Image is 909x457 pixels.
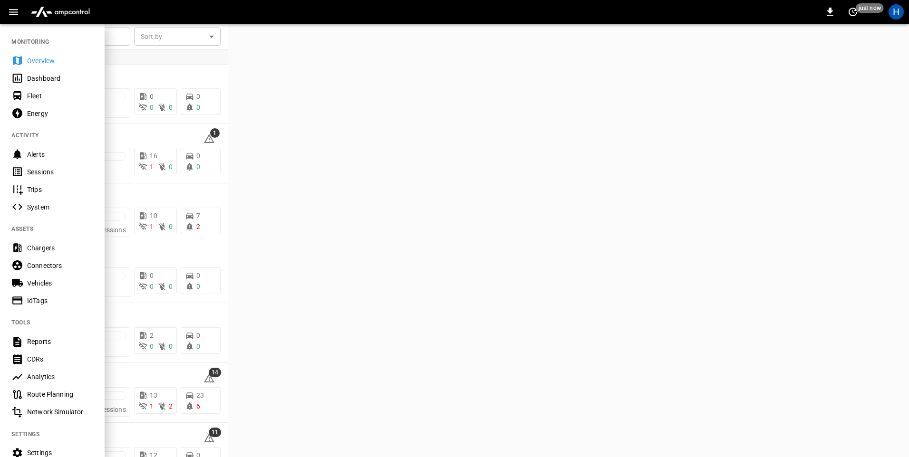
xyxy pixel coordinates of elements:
div: Analytics [27,372,93,381]
div: CDRs [27,354,93,364]
button: set refresh interval [845,4,861,19]
div: Alerts [27,150,93,159]
div: Connectors [27,261,93,270]
div: profile-icon [889,4,904,19]
div: Chargers [27,243,93,253]
div: Sessions [27,167,93,177]
div: IdTags [27,296,93,305]
div: Energy [27,109,93,118]
div: System [27,202,93,212]
div: Reports [27,337,93,346]
div: Vehicles [27,278,93,288]
div: Dashboard [27,74,93,83]
div: Network Simulator [27,407,93,417]
div: Fleet [27,91,93,101]
span: just now [856,3,884,13]
div: Route Planning [27,390,93,399]
img: ampcontrol.io logo [27,3,94,21]
div: Overview [27,56,93,66]
div: Trips [27,185,93,194]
